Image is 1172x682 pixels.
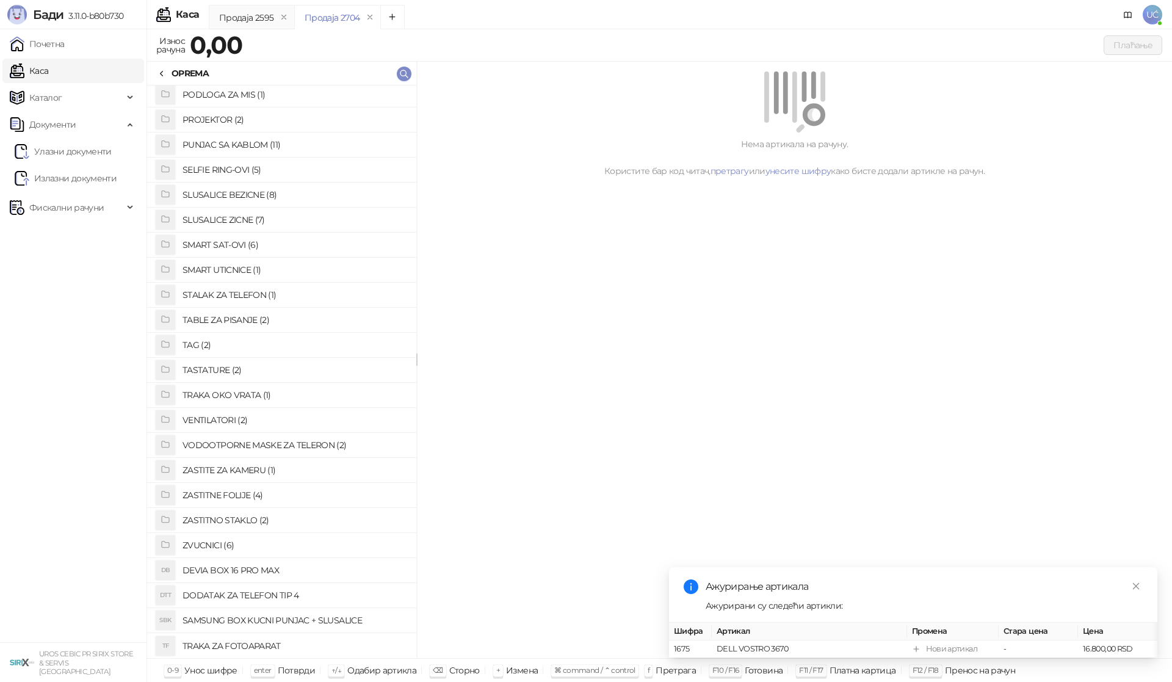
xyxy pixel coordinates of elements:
th: Цена [1078,623,1157,640]
span: UĆ [1143,5,1162,24]
span: 0-9 [167,666,178,675]
a: Излазни документи [15,166,117,190]
h4: SELFIE RING-OVI (5) [183,160,407,180]
h4: TAG (2) [183,335,407,355]
td: - [999,640,1078,658]
h4: VENTILATORI (2) [183,410,407,430]
div: DB [156,560,175,580]
td: 16.800,00 RSD [1078,640,1157,658]
span: Документи [29,112,76,137]
div: Претрага [656,662,696,678]
span: F11 / F17 [799,666,823,675]
span: f [648,666,649,675]
span: Каталог [29,85,62,110]
h4: SMART UTICNICE (1) [183,260,407,280]
span: enter [254,666,272,675]
span: + [496,666,500,675]
h4: TASTATURE (2) [183,360,407,380]
h4: TRAKA ZA FOTOAPARAT [183,636,407,656]
span: Фискални рачуни [29,195,104,220]
span: ⌫ [433,666,443,675]
div: SBK [156,611,175,630]
strong: 0,00 [190,30,242,60]
a: Почетна [10,32,65,56]
button: Плаћање [1104,35,1162,55]
th: Промена [907,623,999,640]
div: Нови артикал [926,643,977,655]
a: Close [1129,579,1143,593]
a: Документација [1118,5,1138,24]
div: Платна картица [830,662,896,678]
span: F10 / F16 [712,666,739,675]
div: Измена [506,662,538,678]
h4: ZASTITNO STAKLO (2) [183,510,407,530]
div: grid [147,85,416,658]
div: Продаја 2595 [219,11,273,24]
span: info-circle [684,579,698,594]
button: Add tab [380,5,405,29]
h4: ZASTITE ZA KAMERU (1) [183,460,407,480]
h4: SLUSALICE BEZICNE (8) [183,185,407,205]
span: F12 / F18 [913,666,939,675]
a: Ulazni dokumentiУлазни документи [15,139,112,164]
div: TF [156,636,175,656]
div: Пренос на рачун [945,662,1015,678]
button: remove [276,12,292,23]
img: Logo [7,5,27,24]
div: OPREMA [172,67,209,80]
div: DTT [156,586,175,605]
h4: SLUSALICE ZICNE (7) [183,210,407,230]
div: Одабир артикла [347,662,416,678]
h4: DODATAK ZA TELEFON TIP 4 [183,586,407,605]
a: претрагу [711,165,749,176]
td: DELL VOSTRO 3670 [712,640,907,658]
h4: SMART SAT-OVI (6) [183,235,407,255]
h4: PUNJAC SA KABLOM (11) [183,135,407,154]
div: Готовина [745,662,783,678]
div: Продаја 2704 [305,11,360,24]
div: Сторно [449,662,480,678]
h4: DEVIA BOX 16 PRO MAX [183,560,407,580]
h4: TABLE ZA PISANJE (2) [183,310,407,330]
h4: SAMSUNG BOX KUCNI PUNJAC + SLUSALICE [183,611,407,630]
td: 1675 [669,640,712,658]
div: Каса [176,10,199,20]
div: Износ рачуна [154,33,187,57]
h4: STALAK ZA TELEFON (1) [183,285,407,305]
h4: ZVUCNICI (6) [183,535,407,555]
div: Ажурирани су следећи артикли: [706,599,1143,612]
span: ↑/↓ [331,666,341,675]
div: Нема артикала на рачуну. Користите бар код читач, или како бисте додали артикле на рачун. [432,137,1157,178]
div: Унос шифре [184,662,237,678]
h4: VODOOTPORNE MASKE ZA TELERON (2) [183,435,407,455]
h4: TRAKA OKO VRATA (1) [183,385,407,405]
h4: ZASTITNE FOLIJE (4) [183,485,407,505]
span: ⌘ command / ⌃ control [554,666,635,675]
div: Ажурирање артикала [706,579,1143,594]
a: унесите шифру [765,165,831,176]
span: Бади [33,7,63,22]
small: UROS CEBIC PR SIRIX STORE & SERVIS [GEOGRAPHIC_DATA] [39,650,133,676]
th: Артикал [712,623,907,640]
h4: PROJEKTOR (2) [183,110,407,129]
button: remove [362,12,378,23]
span: close [1132,582,1140,590]
th: Стара цена [999,623,1078,640]
span: 3.11.0-b80b730 [63,10,123,21]
div: Потврди [278,662,316,678]
th: Шифра [669,623,712,640]
img: 64x64-companyLogo-cb9a1907-c9b0-4601-bb5e-5084e694c383.png [10,650,34,675]
h4: PODLOGA ZA MIS (1) [183,85,407,104]
a: Каса [10,59,48,83]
